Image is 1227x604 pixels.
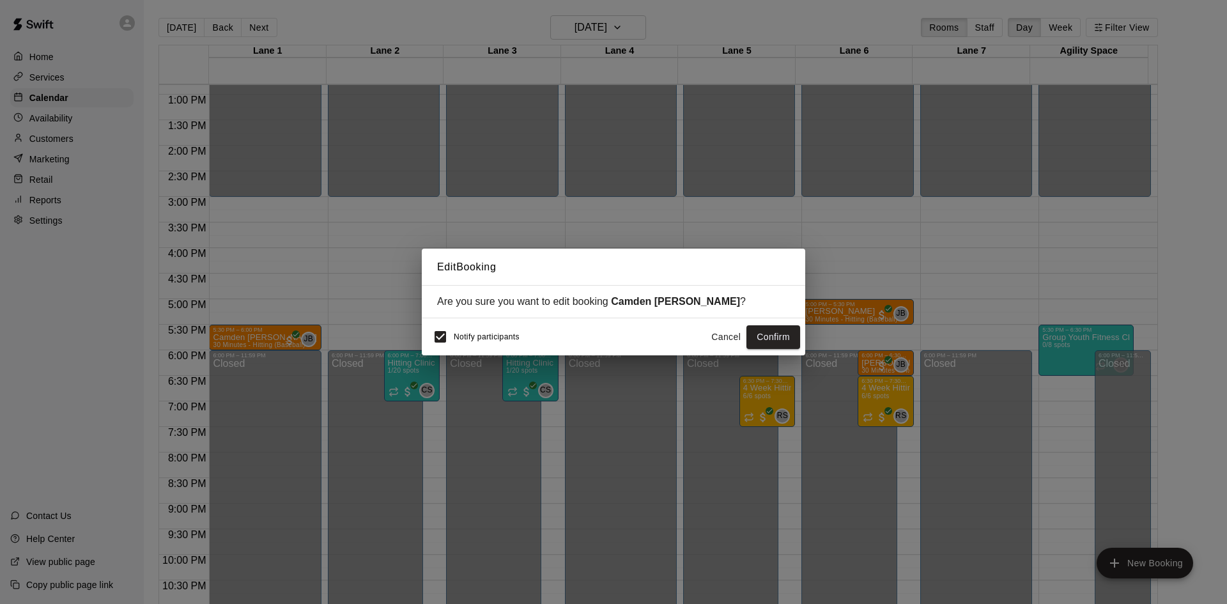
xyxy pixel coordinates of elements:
[422,249,805,286] h2: Edit Booking
[706,325,746,349] button: Cancel
[746,325,800,349] button: Confirm
[611,296,740,307] strong: Camden [PERSON_NAME]
[437,296,790,307] div: Are you sure you want to edit booking ?
[454,333,520,342] span: Notify participants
